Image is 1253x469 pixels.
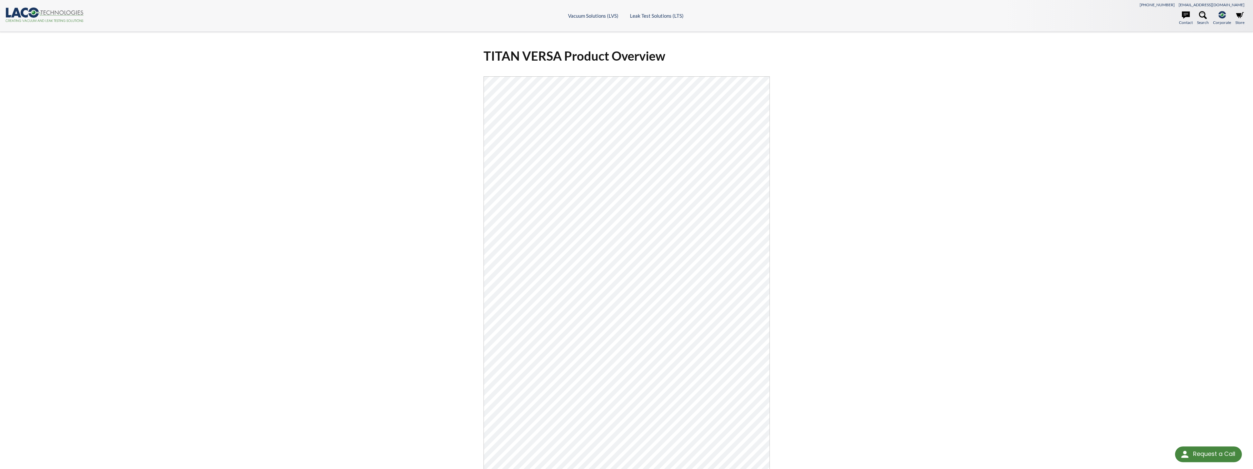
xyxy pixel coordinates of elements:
[1197,11,1209,26] a: Search
[630,13,684,19] a: Leak Test Solutions (LTS)
[1179,2,1244,7] a: [EMAIL_ADDRESS][DOMAIN_NAME]
[484,48,770,64] h1: TITAN VERSA Product Overview
[1193,446,1235,461] div: Request a Call
[1180,449,1190,459] img: round button
[1179,11,1193,26] a: Contact
[1235,11,1244,26] a: Store
[1213,19,1231,26] span: Corporate
[568,13,618,19] a: Vacuum Solutions (LVS)
[1140,2,1175,7] a: [PHONE_NUMBER]
[1175,446,1242,462] div: Request a Call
